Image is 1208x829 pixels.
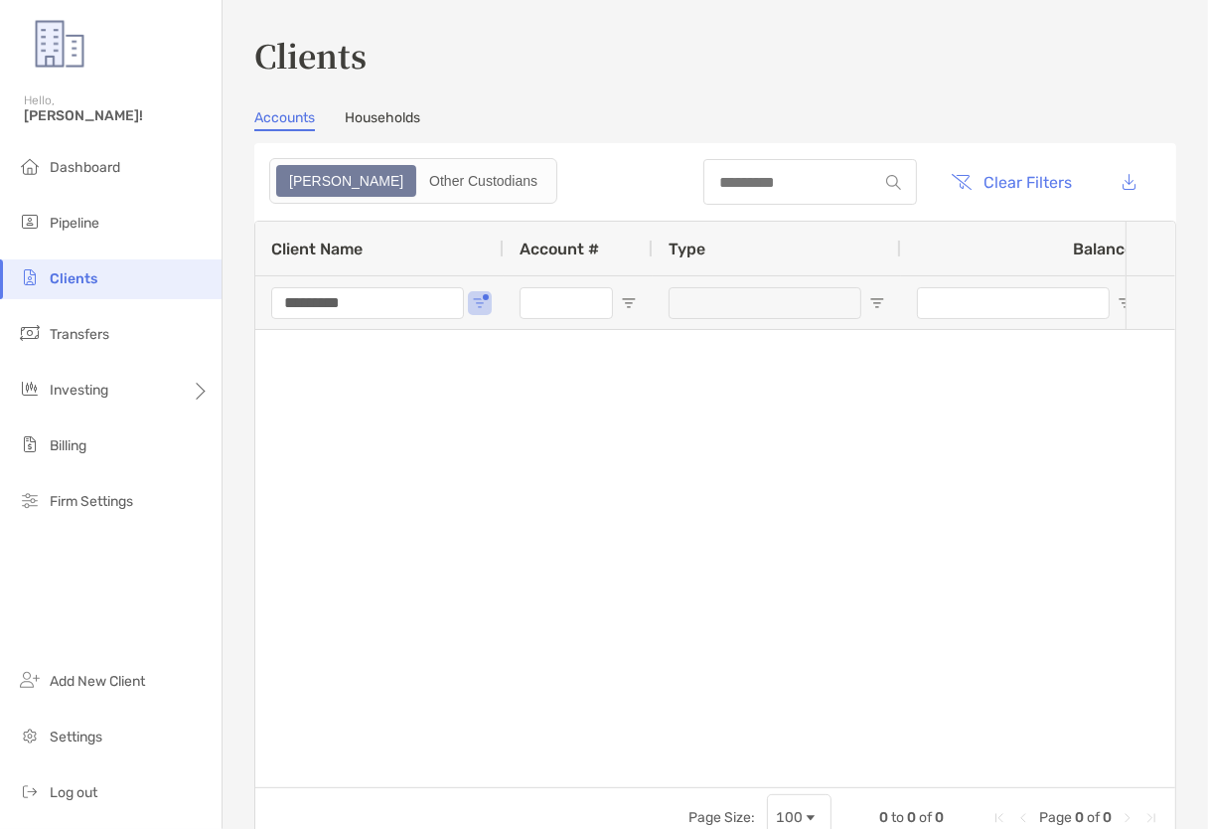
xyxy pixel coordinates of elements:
div: Last Page [1143,810,1159,826]
img: investing icon [18,377,42,401]
span: of [919,809,932,826]
span: Client Name [271,240,363,258]
input: Balance Filter Input [917,287,1110,319]
span: to [891,809,904,826]
img: billing icon [18,432,42,456]
span: 0 [935,809,944,826]
span: Investing [50,382,108,399]
input: Account # Filter Input [520,287,613,319]
div: Next Page [1120,810,1135,826]
span: 0 [1075,809,1084,826]
img: dashboard icon [18,154,42,178]
span: [PERSON_NAME]! [24,107,210,124]
span: Billing [50,437,86,454]
span: Log out [50,784,97,801]
img: pipeline icon [18,210,42,234]
span: 0 [907,809,916,826]
div: Zoe [278,167,414,195]
div: Other Custodians [418,167,548,195]
button: Open Filter Menu [472,295,488,311]
span: Type [669,240,705,258]
span: Page [1039,809,1072,826]
button: Open Filter Menu [1118,295,1133,311]
span: 0 [879,809,888,826]
span: Firm Settings [50,493,133,510]
span: Clients [50,270,97,287]
span: Account # [520,240,599,258]
img: add_new_client icon [18,668,42,692]
button: Open Filter Menu [621,295,637,311]
span: Balance [1073,240,1133,258]
img: transfers icon [18,321,42,345]
h3: Clients [254,32,1176,78]
input: Client Name Filter Input [271,287,464,319]
img: input icon [886,175,901,190]
img: Zoe Logo [24,8,95,80]
span: of [1087,809,1100,826]
div: Previous Page [1015,810,1031,826]
span: 0 [1103,809,1112,826]
img: settings icon [18,724,42,747]
button: Clear Filters [937,160,1088,204]
img: logout icon [18,779,42,803]
div: segmented control [269,158,557,204]
span: Dashboard [50,159,120,176]
div: Page Size: [688,809,755,826]
img: clients icon [18,265,42,289]
span: Settings [50,729,102,746]
span: Transfers [50,326,109,343]
a: Accounts [254,109,315,131]
button: Open Filter Menu [869,295,885,311]
img: firm-settings icon [18,488,42,512]
span: Add New Client [50,673,145,690]
span: Pipeline [50,215,99,232]
div: First Page [991,810,1007,826]
a: Households [345,109,420,131]
div: 100 [776,809,803,826]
